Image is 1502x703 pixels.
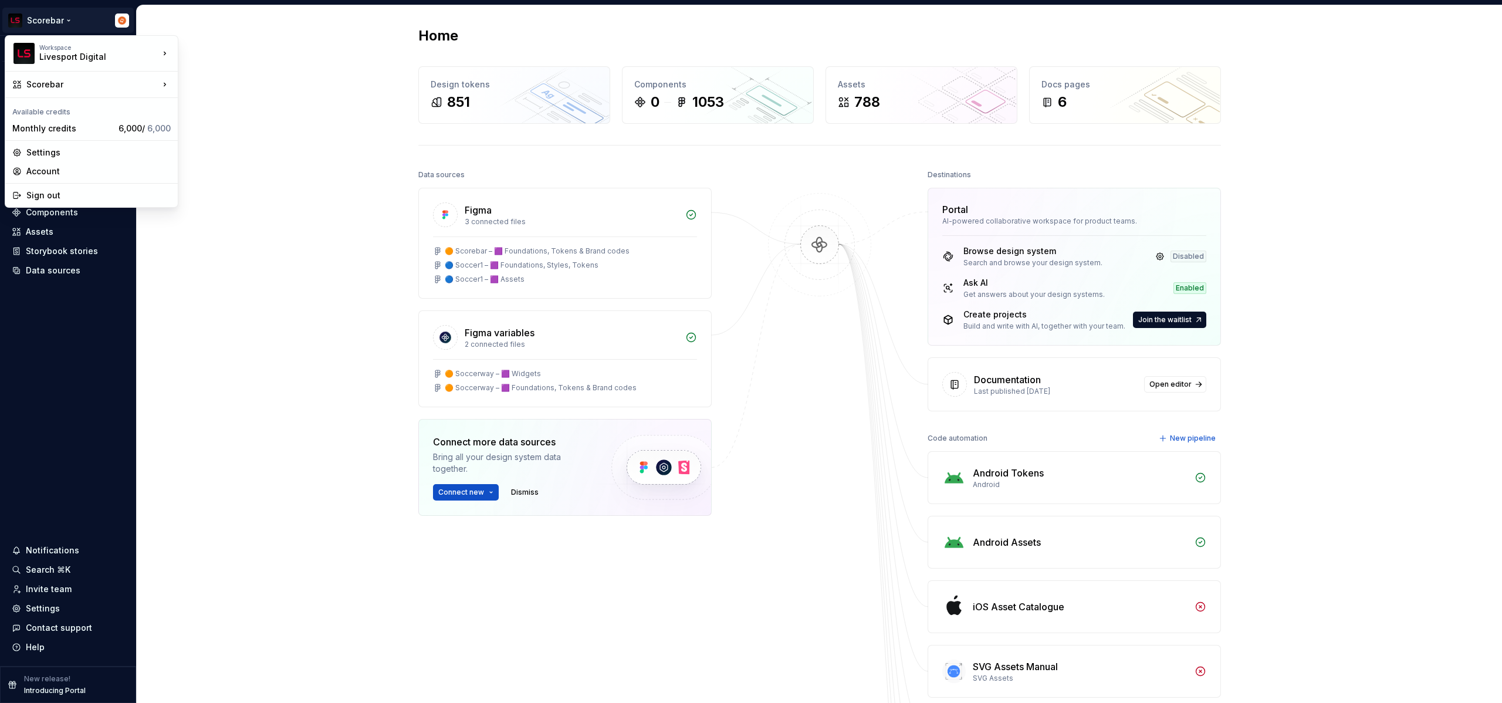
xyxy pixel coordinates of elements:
[26,190,171,201] div: Sign out
[8,100,175,119] div: Available credits
[26,165,171,177] div: Account
[26,79,159,90] div: Scorebar
[12,123,114,134] div: Monthly credits
[39,44,159,51] div: Workspace
[39,51,139,63] div: Livesport Digital
[26,147,171,158] div: Settings
[119,123,171,133] span: 6,000 /
[13,43,35,64] img: 1cfd2711-9720-4cf8-9a0a-efdc1fe4f993.png
[147,123,171,133] span: 6,000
